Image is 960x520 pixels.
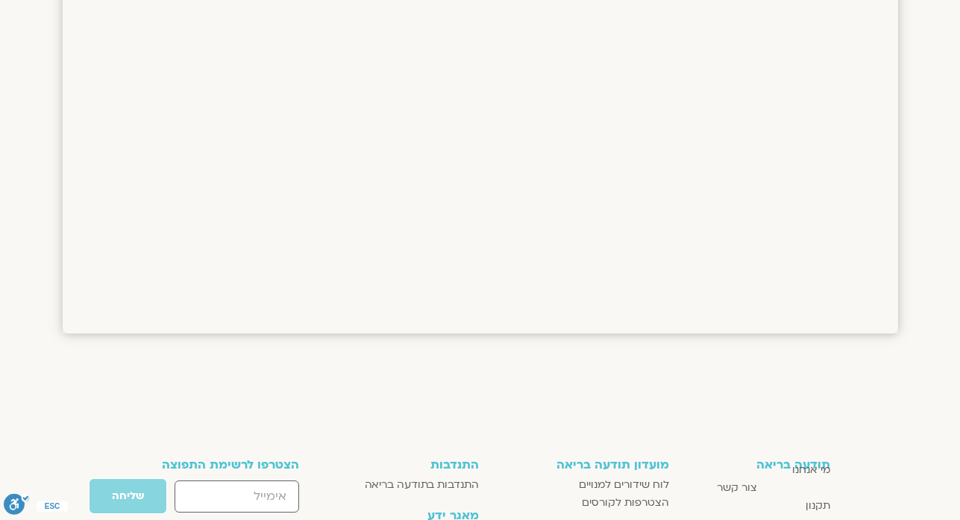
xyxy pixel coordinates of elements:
[717,479,757,497] span: צור קשר
[340,458,478,472] h3: התנדבות
[756,458,830,472] h3: תודעה בריאה
[684,461,830,479] a: מי אנחנו
[494,494,669,512] a: הצטרפות לקורסים
[340,476,478,494] a: התנדבות בתודעה בריאה
[494,476,669,494] a: לוח שידורים למנויים
[89,478,167,514] button: שליחה
[175,480,299,513] input: אימייל
[582,494,669,512] span: הצטרפות לקורסים
[579,476,669,494] span: לוח שידורים למנויים
[756,458,830,460] a: תודעה בריאה
[365,476,479,494] span: התנדבות בתודעה בריאה
[131,458,300,472] h3: הצטרפו לרשימת התפוצה
[494,458,669,472] h3: מועדון תודעה בריאה
[112,490,144,502] span: שליחה
[684,497,830,515] a: תקנון
[684,479,757,497] a: צור קשר
[792,461,830,479] span: מי אנחנו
